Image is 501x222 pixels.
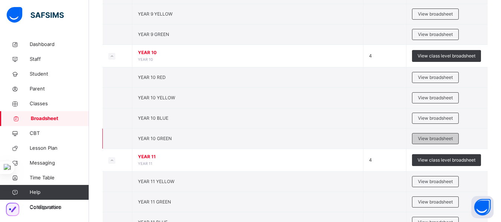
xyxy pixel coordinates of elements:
[138,95,175,100] span: YEAR 10 YELLOW
[30,70,89,78] span: Student
[418,115,453,122] span: View broadsheet
[30,159,89,167] span: Messaging
[412,197,459,202] a: View broadsheet
[412,155,481,160] a: View class level broadsheet
[418,74,453,81] span: View broadsheet
[412,9,459,14] a: View broadsheet
[30,85,89,93] span: Parent
[412,29,459,35] a: View broadsheet
[30,41,89,48] span: Dashboard
[412,113,459,119] a: View broadsheet
[30,189,89,196] span: Help
[412,93,459,98] a: View broadsheet
[30,174,89,182] span: Time Table
[138,49,357,56] span: YEAR 10
[138,11,172,17] span: YEAR 9 YELLOW
[138,57,153,62] span: YEAR 10
[418,53,475,59] span: View class level broadsheet
[418,178,453,185] span: View broadsheet
[138,161,152,166] span: YEAR 11
[418,135,453,142] span: View broadsheet
[412,133,459,139] a: View broadsheet
[369,53,372,59] span: 4
[412,176,459,182] a: View broadsheet
[138,153,357,160] span: YEAR 11
[30,56,89,63] span: Staff
[138,136,172,141] span: YEAR 10 GREEN
[138,74,166,80] span: YEAR 10 RED
[138,179,174,184] span: YEAR 11 YELLOW
[418,157,475,163] span: View class level broadsheet
[412,50,481,56] a: View class level broadsheet
[30,145,89,152] span: Lesson Plan
[471,196,494,218] button: Open asap
[418,11,453,17] span: View broadsheet
[138,115,168,121] span: YEAR 10 BLUE
[138,32,169,37] span: YEAR 9 GREEN
[412,72,459,78] a: View broadsheet
[7,7,64,23] img: safsims
[418,199,453,205] span: View broadsheet
[369,157,372,163] span: 4
[30,203,89,211] span: Configuration
[31,115,89,122] span: Broadsheet
[138,199,171,205] span: YEAR 11 GREEN
[418,95,453,101] span: View broadsheet
[30,100,89,107] span: Classes
[30,130,89,137] span: CBT
[418,31,453,38] span: View broadsheet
